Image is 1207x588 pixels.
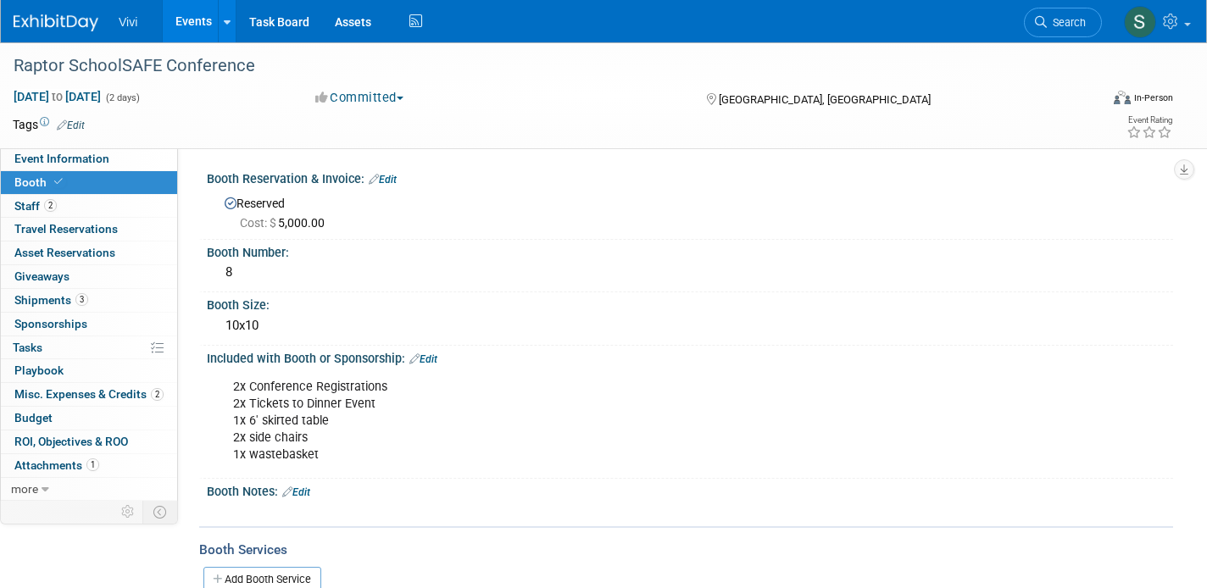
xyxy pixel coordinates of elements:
[1,265,177,288] a: Giveaways
[1,195,177,218] a: Staff2
[369,174,397,186] a: Edit
[1,454,177,477] a: Attachments1
[13,341,42,354] span: Tasks
[240,216,331,230] span: 5,000.00
[1,147,177,170] a: Event Information
[54,177,63,186] i: Booth reservation complete
[8,51,1074,81] div: Raptor SchoolSAFE Conference
[719,93,931,106] span: [GEOGRAPHIC_DATA], [GEOGRAPHIC_DATA]
[49,90,65,103] span: to
[13,89,102,104] span: [DATE] [DATE]
[14,293,88,307] span: Shipments
[14,387,164,401] span: Misc. Expenses & Credits
[14,435,128,448] span: ROI, Objectives & ROO
[86,458,99,471] span: 1
[1,359,177,382] a: Playbook
[1126,116,1172,125] div: Event Rating
[1047,16,1086,29] span: Search
[1,478,177,501] a: more
[14,458,99,472] span: Attachments
[1,218,177,241] a: Travel Reservations
[114,501,143,523] td: Personalize Event Tab Strip
[409,353,437,365] a: Edit
[207,479,1173,501] div: Booth Notes:
[14,199,57,213] span: Staff
[14,246,115,259] span: Asset Reservations
[309,89,410,107] button: Committed
[220,191,1160,231] div: Reserved
[14,363,64,377] span: Playbook
[151,388,164,401] span: 2
[14,152,109,165] span: Event Information
[143,501,178,523] td: Toggle Event Tabs
[104,92,140,103] span: (2 days)
[1001,88,1173,114] div: Event Format
[1,241,177,264] a: Asset Reservations
[14,317,87,330] span: Sponsorships
[1,289,177,312] a: Shipments3
[1114,91,1131,104] img: Format-Inperson.png
[1133,92,1173,104] div: In-Person
[220,259,1160,286] div: 8
[221,370,987,472] div: 2x Conference Registrations 2x Tickets to Dinner Event 1x 6' skirted table 2x side chairs 1x wast...
[207,292,1173,313] div: Booth Size:
[14,269,70,283] span: Giveaways
[119,15,137,29] span: Vivi
[1,430,177,453] a: ROI, Objectives & ROO
[1024,8,1102,37] a: Search
[44,199,57,212] span: 2
[220,313,1160,339] div: 10x10
[199,541,1173,559] div: Booth Services
[57,119,85,131] a: Edit
[1124,6,1156,38] img: Sara Membreno
[14,411,53,424] span: Budget
[11,482,38,496] span: more
[1,336,177,359] a: Tasks
[207,166,1173,188] div: Booth Reservation & Invoice:
[1,407,177,430] a: Budget
[282,486,310,498] a: Edit
[1,383,177,406] a: Misc. Expenses & Credits2
[14,14,98,31] img: ExhibitDay
[14,175,66,189] span: Booth
[207,240,1173,261] div: Booth Number:
[1,171,177,194] a: Booth
[207,346,1173,368] div: Included with Booth or Sponsorship:
[240,216,278,230] span: Cost: $
[75,293,88,306] span: 3
[13,116,85,133] td: Tags
[1,313,177,336] a: Sponsorships
[14,222,118,236] span: Travel Reservations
